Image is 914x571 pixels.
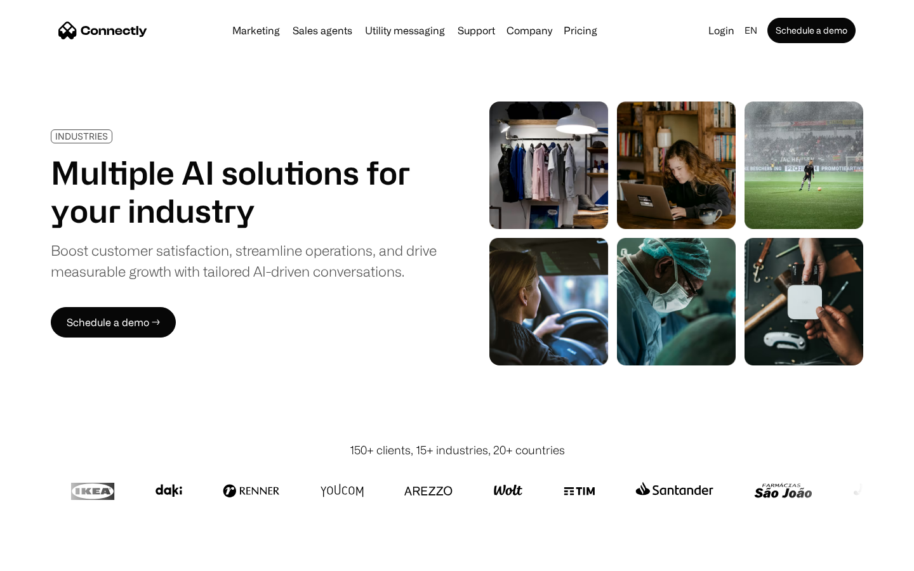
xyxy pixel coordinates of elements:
h1: Multiple AI solutions for your industry [51,154,437,230]
div: Company [507,22,552,39]
a: Schedule a demo [767,18,856,43]
div: INDUSTRIES [55,131,108,141]
a: Marketing [227,25,285,36]
a: Utility messaging [360,25,450,36]
div: 150+ clients, 15+ industries, 20+ countries [350,442,565,459]
a: Support [453,25,500,36]
div: en [745,22,757,39]
aside: Language selected: English [13,548,76,567]
a: Pricing [559,25,602,36]
ul: Language list [25,549,76,567]
a: Sales agents [288,25,357,36]
a: Login [703,22,739,39]
div: Boost customer satisfaction, streamline operations, and drive measurable growth with tailored AI-... [51,240,437,282]
a: Schedule a demo → [51,307,176,338]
